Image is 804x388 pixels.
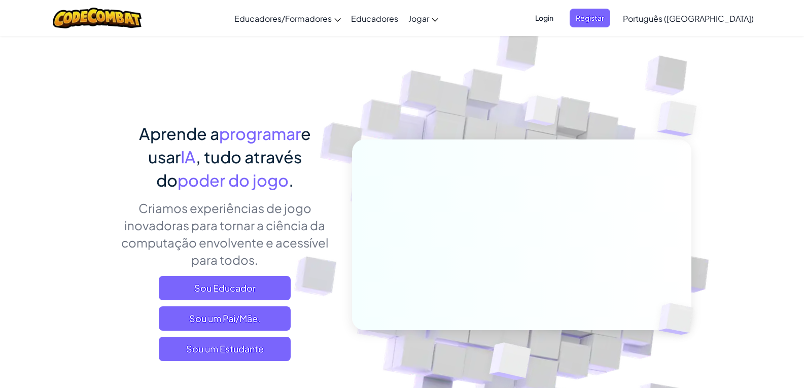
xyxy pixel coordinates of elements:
a: Educadores [346,5,403,32]
span: Educadores/Formadores [234,13,332,24]
span: Jogar [408,13,429,24]
p: Criamos experiências de jogo inovadoras para tornar a ciência da computação envolvente e acessíve... [113,199,337,268]
img: CodeCombat logo [53,8,142,28]
a: Português ([GEOGRAPHIC_DATA]) [618,5,759,32]
a: Educadores/Formadores [229,5,346,32]
button: Registar [570,9,610,27]
img: Overlap cubes [637,76,725,162]
span: IA [181,147,196,167]
img: Overlap cubes [505,76,578,151]
a: Jogar [403,5,443,32]
span: , tudo através do [156,147,302,190]
a: Sou um Pai/Mãe. [159,306,291,331]
span: Português ([GEOGRAPHIC_DATA]) [623,13,754,24]
img: Overlap cubes [641,282,717,356]
span: . [289,170,294,190]
button: Login [529,9,560,27]
span: programar [219,123,301,144]
a: Sou Educador [159,276,291,300]
span: Aprende a [139,123,219,144]
button: Sou um Estudante [159,337,291,361]
span: poder do jogo [178,170,289,190]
